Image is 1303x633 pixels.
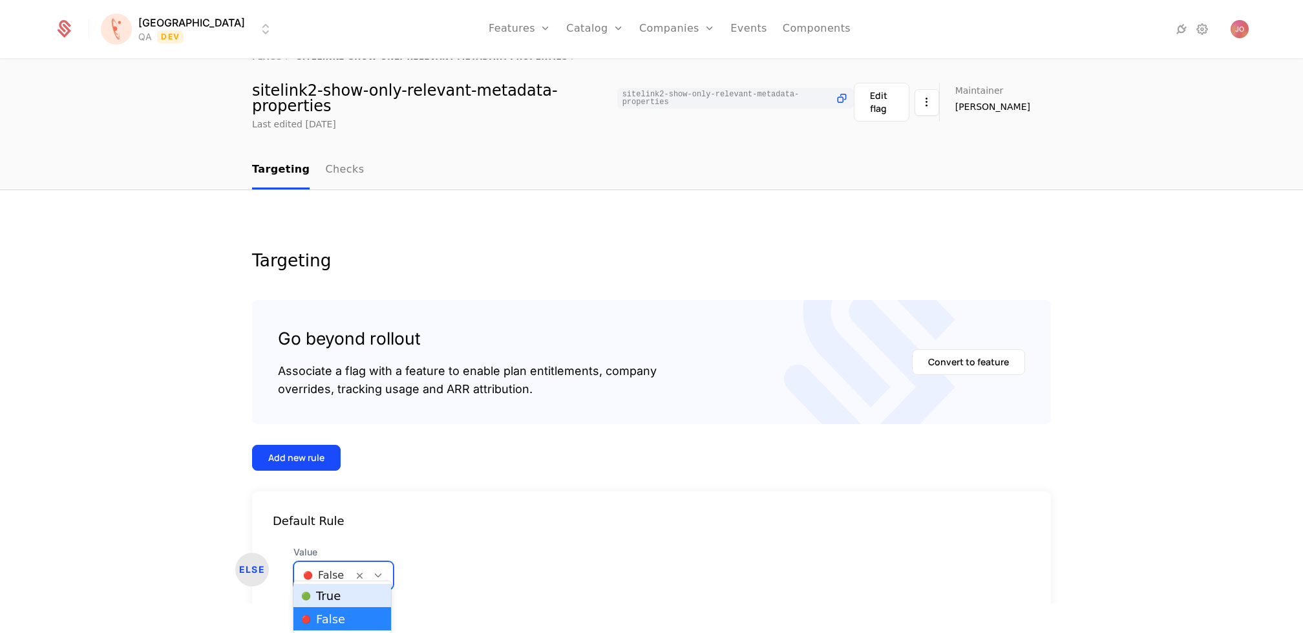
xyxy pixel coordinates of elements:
span: Value [293,546,394,559]
span: [PERSON_NAME] [955,100,1030,113]
span: 🔴 [301,614,311,625]
nav: Main [252,151,1051,189]
div: Edit flag [870,89,893,115]
span: [GEOGRAPHIC_DATA] [138,15,245,30]
span: 🟢 [301,591,311,601]
a: Integrations [1174,21,1189,37]
button: Convert to feature [912,349,1025,375]
a: Settings [1194,21,1210,37]
img: Jelena Obradovic [1231,20,1249,38]
button: Select environment [105,15,273,43]
div: Add new rule [268,451,324,464]
span: True [301,590,341,602]
div: QA [138,30,152,43]
div: Associate a flag with a feature to enable plan entitlements, company overrides, tracking usage an... [278,362,657,398]
button: Open user button [1231,20,1249,38]
div: Go beyond rollout [278,326,657,352]
span: Maintainer [955,86,1004,95]
div: Default Rule [252,512,1051,530]
div: Last edited [DATE] [252,118,336,131]
div: Targeting [252,252,1051,269]
a: Targeting [252,151,310,189]
img: Florence [101,14,132,45]
button: Add new rule [252,445,341,471]
span: sitelink2-show-only-relevant-metadata-properties [622,91,831,106]
span: Dev [157,30,184,43]
span: False [301,614,345,625]
button: Select action [915,83,939,122]
a: Checks [325,151,364,189]
ul: Choose Sub Page [252,151,364,189]
div: ELSE [235,553,269,586]
div: sitelink2-show-only-relevant-metadata-properties [252,83,854,114]
button: Edit flag [854,83,909,122]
